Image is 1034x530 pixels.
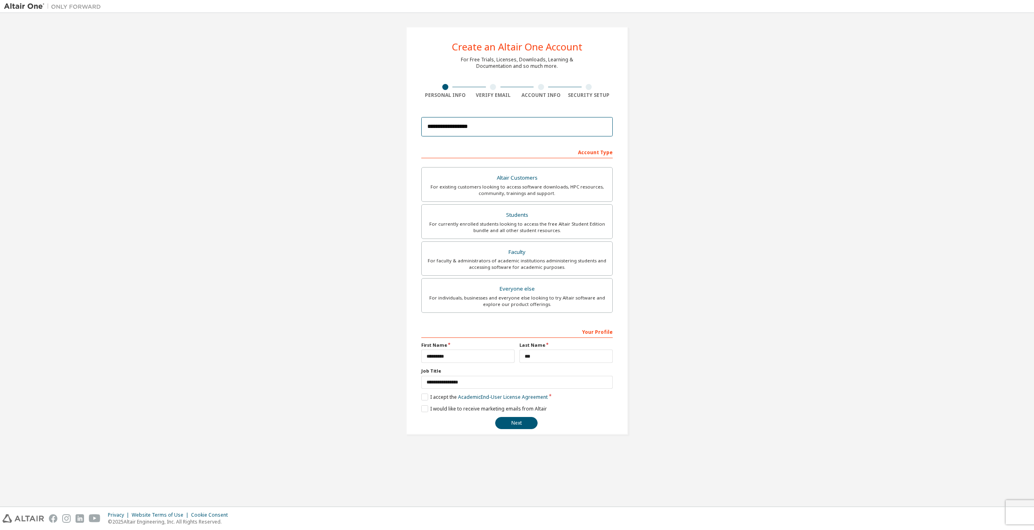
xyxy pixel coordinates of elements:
[421,145,613,158] div: Account Type
[421,394,548,400] label: I accept the
[427,247,607,258] div: Faculty
[427,172,607,184] div: Altair Customers
[191,512,233,518] div: Cookie Consent
[4,2,105,10] img: Altair One
[565,92,613,98] div: Security Setup
[62,514,71,523] img: instagram.svg
[427,221,607,234] div: For currently enrolled students looking to access the free Altair Student Edition bundle and all ...
[49,514,57,523] img: facebook.svg
[461,57,573,69] div: For Free Trials, Licenses, Downloads, Learning & Documentation and so much more.
[427,209,607,221] div: Students
[452,42,582,52] div: Create an Altair One Account
[469,92,517,98] div: Verify Email
[421,325,613,338] div: Your Profile
[427,283,607,295] div: Everyone else
[519,342,613,348] label: Last Name
[108,512,132,518] div: Privacy
[421,368,613,374] label: Job Title
[421,92,469,98] div: Personal Info
[495,417,538,429] button: Next
[427,184,607,197] div: For existing customers looking to access software downloads, HPC resources, community, trainings ...
[76,514,84,523] img: linkedin.svg
[132,512,191,518] div: Website Terms of Use
[458,394,548,400] a: Academic End-User License Agreement
[517,92,565,98] div: Account Info
[108,518,233,525] p: © 2025 Altair Engineering, Inc. All Rights Reserved.
[2,514,44,523] img: altair_logo.svg
[427,295,607,308] div: For individuals, businesses and everyone else looking to try Altair software and explore our prod...
[427,258,607,270] div: For faculty & administrators of academic institutions administering students and accessing softwa...
[421,342,515,348] label: First Name
[421,405,547,412] label: I would like to receive marketing emails from Altair
[89,514,101,523] img: youtube.svg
